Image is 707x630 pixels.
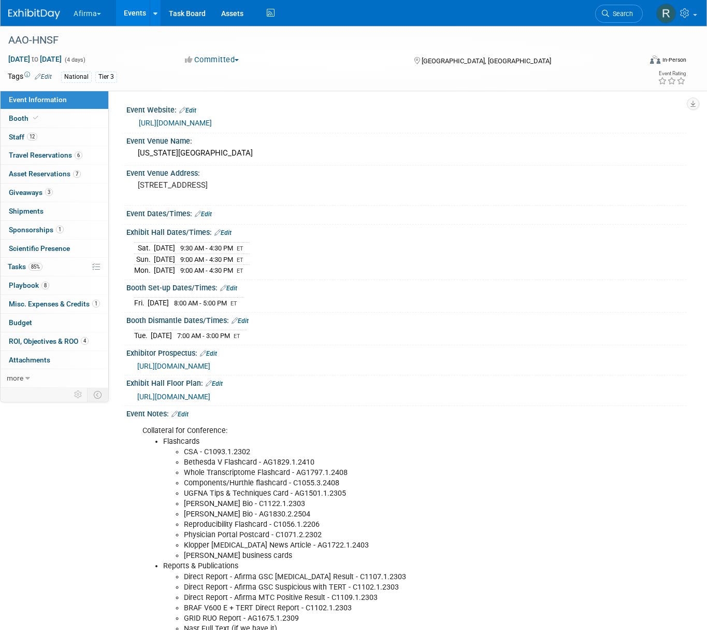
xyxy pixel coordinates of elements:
[184,499,571,509] li: [PERSON_NAME] Bio - C1122.1.2303
[184,468,571,478] li: Whole Transcriptome Flashcard - AG1797.1.2408
[134,145,679,161] div: [US_STATE][GEOGRAPHIC_DATA]
[1,369,108,387] a: more
[180,256,233,263] span: 9:00 AM - 4:30 PM
[73,170,81,178] span: 7
[237,245,243,252] span: ET
[184,603,571,613] li: BRAF V600 E + TERT Direct Report​ - C1102.1.2303
[9,188,53,197] span: Giveaways
[1,128,108,146] a: Staff12
[184,478,571,488] li: Components/Hurthle flashcard - C1055.3.2408
[28,263,42,271] span: 85%
[232,317,249,325] a: Edit
[656,4,676,23] img: Randi LeBoyer
[1,221,108,239] a: Sponsorships1
[27,133,37,141] span: 12
[184,572,571,582] li: Direct Report - Afirma GSC [MEDICAL_DATA] Result - C1107.1.2303
[134,254,154,265] td: Sun.
[56,226,64,233] span: 1
[181,54,243,65] button: Committed
[662,56,686,64] div: In-Person
[8,71,52,83] td: Tags
[9,281,49,289] span: Playbook
[9,170,81,178] span: Asset Reservations
[126,406,686,419] div: Event Notes:
[658,71,686,76] div: Event Rating
[180,267,233,274] span: 9:00 AM - 4:30 PM
[171,411,189,418] a: Edit
[30,55,40,63] span: to
[126,133,686,146] div: Event Venue Name:
[9,244,70,253] span: Scientific Presence
[148,298,169,309] td: [DATE]
[126,206,686,219] div: Event Dates/Times:
[7,374,23,382] span: more
[1,91,108,109] a: Event Information
[184,530,571,540] li: Physician Portal Postcard - C1071.2.2302
[95,72,117,82] div: Tier 3
[9,300,100,308] span: Misc. Expenses & Credits
[163,437,571,447] li: Flashcards
[184,582,571,593] li: Direct Report - Afirma GSC Suspicious with TERT - C1102.1.2303
[45,188,53,196] span: 3
[9,114,40,122] span: Booth
[1,240,108,258] a: Scientific Presence
[184,613,571,624] li: GRID RUO Report - AG1675.1.2309
[35,73,52,80] a: Edit
[180,244,233,252] span: 9:30 AM - 4:30 PM
[69,388,88,401] td: Personalize Event Tab Strip
[220,285,237,292] a: Edit
[184,457,571,468] li: Bethesda V Flashcard - AG1829.1.2410
[9,133,37,141] span: Staff
[184,520,571,530] li: Reproducibility Flashcard - C1056.1.2206
[234,333,240,340] span: ET
[1,314,108,332] a: Budget
[586,54,686,69] div: Event Format
[8,262,42,271] span: Tasks
[126,313,686,326] div: Booth Dismantle Dates/Times:
[422,57,551,65] span: [GEOGRAPHIC_DATA], [GEOGRAPHIC_DATA]
[9,337,89,345] span: ROI, Objectives & ROO
[88,388,109,401] td: Toggle Event Tabs
[1,184,108,202] a: Giveaways3
[1,351,108,369] a: Attachments
[214,229,232,236] a: Edit
[163,561,571,571] li: Reports & Publications
[154,254,175,265] td: [DATE]
[1,202,108,220] a: Shipments
[1,332,108,351] a: ROI, Objectives & ROO4
[137,362,210,370] a: [URL][DOMAIN_NAME]
[179,107,196,114] a: Edit
[184,593,571,603] li: Direct Report - Afirma MTC Positive Result - C1109.1.2303
[126,375,686,389] div: Exhibit Hall Floor Plan:
[184,447,571,457] li: CSA - C1093.1.2302
[126,165,686,178] div: Event Venue Address:
[184,540,571,551] li: Klopper [MEDICAL_DATA] News Article - AG1722.1.2403
[195,211,212,218] a: Edit
[134,330,151,341] td: Tue.
[33,115,38,121] i: Booth reservation complete
[230,300,237,307] span: ET
[137,393,210,401] a: [URL][DOMAIN_NAME]
[9,151,82,159] span: Travel Reservations
[1,109,108,128] a: Booth
[126,280,686,293] div: Booth Set-up Dates/Times:
[5,31,628,50] div: AAO-HNSF
[8,9,60,19] img: ExhibitDay
[134,265,154,276] td: Mon.
[75,151,82,159] span: 6
[154,265,175,276] td: [DATE]
[134,242,154,254] td: Sat.
[1,276,108,295] a: Playbook8
[64,57,85,63] span: (4 days)
[1,295,108,313] a: Misc. Expenses & Credits1
[1,146,108,164] a: Travel Reservations6
[650,55,660,64] img: Format-Inperson.png
[126,102,686,116] div: Event Website:
[237,268,243,274] span: ET
[9,318,32,327] span: Budget
[126,345,686,359] div: Exhibitor Prospectus:
[595,5,643,23] a: Search
[154,242,175,254] td: [DATE]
